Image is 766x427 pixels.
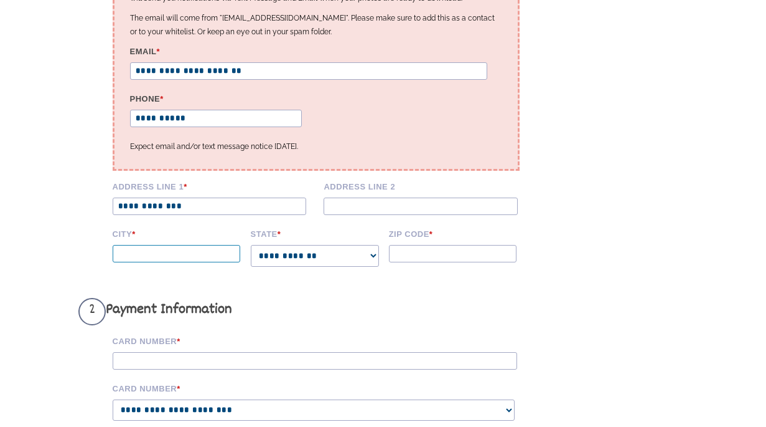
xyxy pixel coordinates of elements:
label: Address Line 1 [113,180,315,191]
label: City [113,228,242,239]
label: Address Line 2 [324,180,526,191]
label: Zip code [389,228,518,239]
label: Card Number [113,382,536,393]
span: 2 [78,298,106,325]
h3: Payment Information [78,298,536,325]
label: State [251,228,380,239]
label: Phone [130,92,309,103]
label: Card Number [113,335,536,346]
p: The email will come from "[EMAIL_ADDRESS][DOMAIN_NAME]". Please make sure to add this as a contac... [130,11,502,39]
label: Email [130,45,502,56]
p: Expect email and/or text message notice [DATE]. [130,140,502,153]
